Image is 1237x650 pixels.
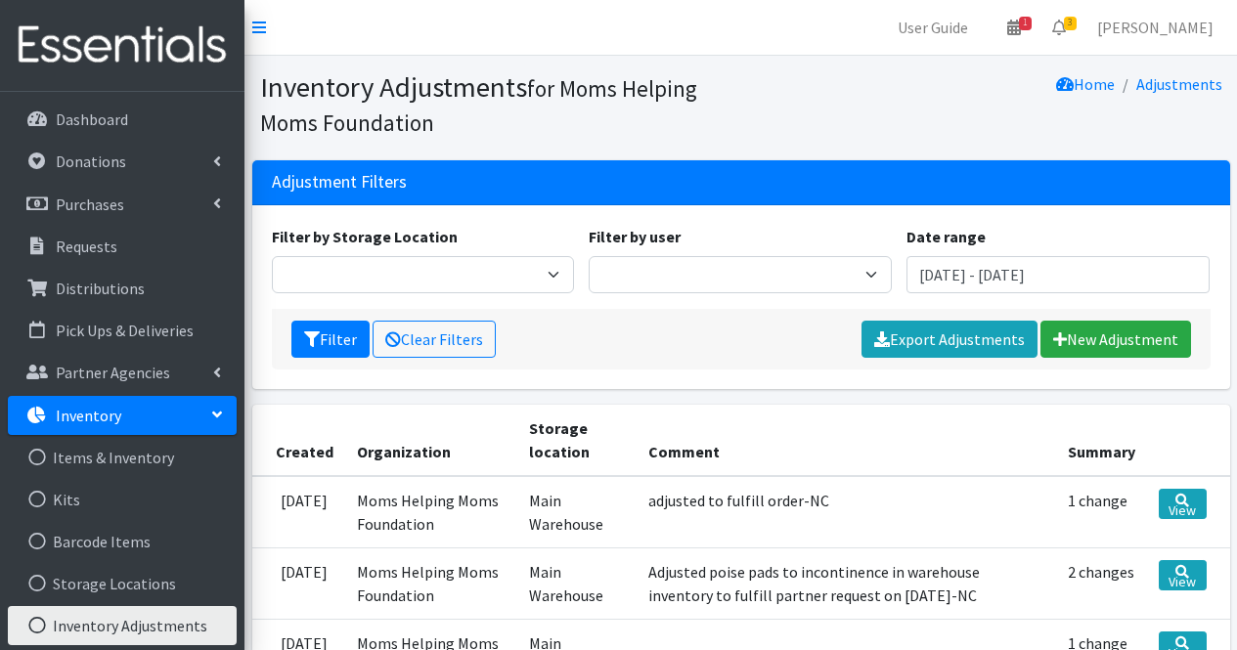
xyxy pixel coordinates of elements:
[56,152,126,171] p: Donations
[56,109,128,129] p: Dashboard
[373,321,496,358] a: Clear Filters
[1056,548,1147,620] td: 2 changes
[8,606,237,645] a: Inventory Adjustments
[8,185,237,224] a: Purchases
[56,406,121,425] p: Inventory
[1082,8,1229,47] a: [PERSON_NAME]
[345,476,518,548] td: Moms Helping Moms Foundation
[281,562,328,582] time: [DATE]
[56,321,194,340] p: Pick Ups & Deliveries
[517,476,636,548] td: Main Warehouse
[8,353,237,392] a: Partner Agencies
[8,269,237,308] a: Distributions
[272,225,458,248] label: Filter by Storage Location
[589,225,681,248] label: Filter by user
[637,548,1056,620] td: Adjusted poise pads to incontinence in warehouse inventory to fulfill partner request on [DATE]-NC
[260,70,734,138] h1: Inventory Adjustments
[8,564,237,603] a: Storage Locations
[637,476,1056,548] td: adjusted to fulfill order-NC
[637,405,1056,476] th: Comment
[1037,8,1082,47] a: 3
[882,8,984,47] a: User Guide
[56,237,117,256] p: Requests
[1019,17,1032,30] span: 1
[8,227,237,266] a: Requests
[8,396,237,435] a: Inventory
[291,321,370,358] button: Filter
[1159,560,1207,590] a: View
[8,522,237,561] a: Barcode Items
[517,405,636,476] th: Storage location
[8,480,237,519] a: Kits
[1136,74,1222,94] a: Adjustments
[861,321,1038,358] a: Export Adjustments
[8,13,237,78] img: HumanEssentials
[1040,321,1191,358] a: New Adjustment
[281,491,328,510] time: [DATE]
[1056,74,1115,94] a: Home
[517,548,636,620] td: Main Warehouse
[1159,489,1207,519] a: View
[8,142,237,181] a: Donations
[272,172,407,193] h3: Adjustment Filters
[252,405,345,476] th: Created
[56,363,170,382] p: Partner Agencies
[345,548,518,620] td: Moms Helping Moms Foundation
[1056,405,1147,476] th: Summary
[992,8,1037,47] a: 1
[8,438,237,477] a: Items & Inventory
[906,256,1210,293] input: January 1, 2011 - December 31, 2011
[8,100,237,139] a: Dashboard
[56,195,124,214] p: Purchases
[260,74,697,137] small: for Moms Helping Moms Foundation
[8,311,237,350] a: Pick Ups & Deliveries
[1056,476,1147,548] td: 1 change
[56,279,145,298] p: Distributions
[906,225,986,248] label: Date range
[345,405,518,476] th: Organization
[1064,17,1077,30] span: 3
